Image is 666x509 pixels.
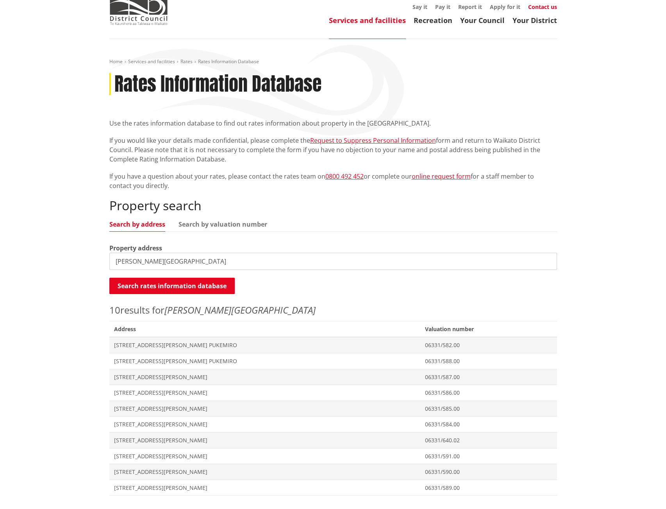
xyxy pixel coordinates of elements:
[109,119,557,128] p: Use the rates information database to find out rates information about property in the [GEOGRAPHI...
[114,373,416,381] span: [STREET_ADDRESS][PERSON_NAME]
[109,136,557,164] p: If you would like your details made confidential, please complete the form and return to Waikato ...
[109,172,557,190] p: If you have a question about your rates, please contact the rates team on or complete our for a s...
[114,73,321,96] h1: Rates Information Database
[414,16,452,25] a: Recreation
[109,59,557,65] nav: breadcrumb
[109,303,120,316] span: 10
[329,16,406,25] a: Services and facilities
[109,253,557,270] input: e.g. Duke Street NGARUAWAHIA
[528,3,557,11] a: Contact us
[412,3,427,11] a: Say it
[114,341,416,349] span: [STREET_ADDRESS][PERSON_NAME] PUKEMIRO
[114,405,416,413] span: [STREET_ADDRESS][PERSON_NAME]
[109,337,557,353] a: [STREET_ADDRESS][PERSON_NAME] PUKEMIRO 06331/582.00
[425,405,552,413] span: 06331/585.00
[114,389,416,397] span: [STREET_ADDRESS][PERSON_NAME]
[325,172,364,181] a: 0800 492 452
[114,452,416,460] span: [STREET_ADDRESS][PERSON_NAME]
[630,476,658,504] iframe: Messenger Launcher
[114,436,416,444] span: [STREET_ADDRESS][PERSON_NAME]
[425,452,552,460] span: 06331/591.00
[425,484,552,492] span: 06331/589.00
[425,341,552,349] span: 06331/582.00
[109,353,557,369] a: [STREET_ADDRESS][PERSON_NAME] PUKEMIRO 06331/588.00
[114,357,416,365] span: [STREET_ADDRESS][PERSON_NAME] PUKEMIRO
[109,278,235,294] button: Search rates information database
[114,484,416,492] span: [STREET_ADDRESS][PERSON_NAME]
[435,3,450,11] a: Pay it
[109,417,557,433] a: [STREET_ADDRESS][PERSON_NAME] 06331/584.00
[198,58,259,65] span: Rates Information Database
[109,385,557,401] a: [STREET_ADDRESS][PERSON_NAME] 06331/586.00
[109,401,557,417] a: [STREET_ADDRESS][PERSON_NAME] 06331/585.00
[460,16,505,25] a: Your Council
[458,3,482,11] a: Report it
[179,221,267,227] a: Search by valuation number
[310,136,436,145] a: Request to Suppress Personal Information
[425,420,552,428] span: 06331/584.00
[512,16,557,25] a: Your District
[164,303,316,316] em: [PERSON_NAME][GEOGRAPHIC_DATA]
[109,448,557,464] a: [STREET_ADDRESS][PERSON_NAME] 06331/591.00
[412,172,471,181] a: online request form
[109,243,162,253] label: Property address
[425,468,552,476] span: 06331/590.00
[109,432,557,448] a: [STREET_ADDRESS][PERSON_NAME] 06331/640.02
[109,58,123,65] a: Home
[109,464,557,480] a: [STREET_ADDRESS][PERSON_NAME] 06331/590.00
[109,198,557,213] h2: Property search
[425,373,552,381] span: 06331/587.00
[114,468,416,476] span: [STREET_ADDRESS][PERSON_NAME]
[420,321,557,337] span: Valuation number
[180,58,193,65] a: Rates
[109,303,557,317] p: results for
[128,58,175,65] a: Services and facilities
[490,3,520,11] a: Apply for it
[109,221,165,227] a: Search by address
[109,369,557,385] a: [STREET_ADDRESS][PERSON_NAME] 06331/587.00
[114,420,416,428] span: [STREET_ADDRESS][PERSON_NAME]
[109,480,557,496] a: [STREET_ADDRESS][PERSON_NAME] 06331/589.00
[425,357,552,365] span: 06331/588.00
[425,389,552,397] span: 06331/586.00
[425,436,552,444] span: 06331/640.02
[109,321,420,337] span: Address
